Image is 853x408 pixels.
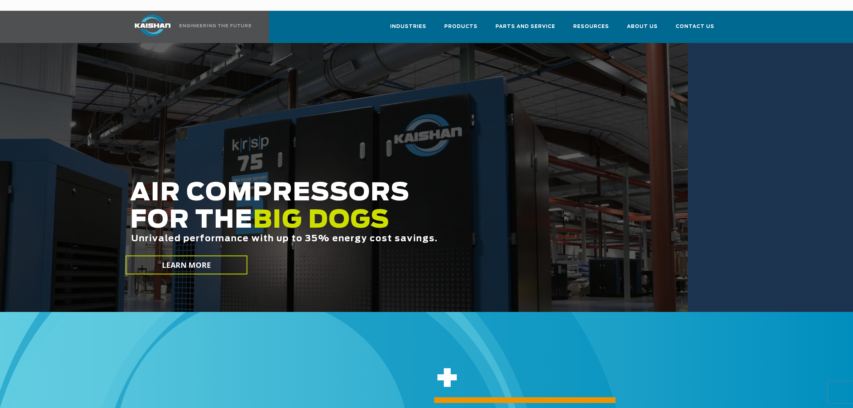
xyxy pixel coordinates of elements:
img: kaishan logo [126,15,179,36]
a: Contact Us [676,17,714,42]
span: Unrivaled performance with up to 35% energy cost savings. [131,234,438,243]
h2: AIR COMPRESSORS FOR THE [130,180,623,266]
span: About Us [627,23,658,31]
a: Parts and Service [495,17,555,42]
a: LEARN MORE [125,256,247,275]
span: Products [444,23,478,31]
span: Contact Us [676,23,714,31]
span: Industries [390,23,426,31]
span: Resources [573,23,609,31]
span: BIG DOGS [253,208,390,233]
h6: + [435,375,819,384]
a: About Us [627,17,658,42]
span: LEARN MORE [162,260,211,270]
img: Engineering the future [179,24,251,27]
a: Kaishan USA [126,11,253,43]
a: Industries [390,17,426,42]
a: Products [444,17,478,42]
span: Parts and Service [495,23,555,31]
a: Resources [573,17,609,42]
